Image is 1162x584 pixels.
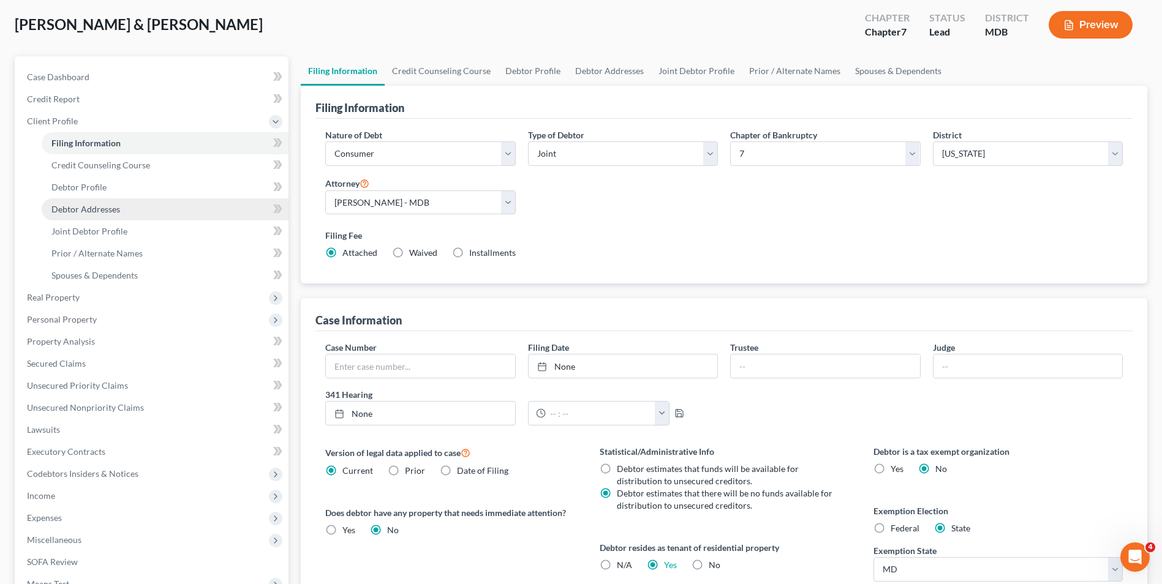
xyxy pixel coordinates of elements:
input: Enter case number... [326,354,515,378]
a: Prior / Alternate Names [42,242,289,264]
span: Codebtors Insiders & Notices [27,468,138,479]
span: Debtor estimates that there will be no funds available for distribution to unsecured creditors. [617,488,832,511]
label: Statistical/Administrative Info [600,445,849,458]
a: Filing Information [301,56,385,86]
span: 4 [1145,542,1155,552]
span: Lawsuits [27,424,60,435]
a: Property Analysis [17,331,289,353]
span: Debtor Profile [51,182,107,192]
label: Version of legal data applied to case [325,445,575,460]
span: Executory Contracts [27,446,105,457]
label: District [933,129,962,141]
span: State [951,523,970,533]
div: Status [929,11,965,25]
label: Exemption State [873,544,937,557]
a: Credit Report [17,88,289,110]
span: Client Profile [27,116,78,126]
a: Credit Counseling Course [385,56,498,86]
label: Filing Date [528,341,569,354]
span: Income [27,490,55,501]
a: Secured Claims [17,353,289,375]
a: Spouses & Dependents [848,56,949,86]
a: Debtor Addresses [42,198,289,220]
span: Credit Report [27,94,80,104]
span: Unsecured Priority Claims [27,380,128,391]
span: Spouses & Dependents [51,270,138,280]
a: None [529,354,717,378]
a: Yes [664,560,677,570]
span: Prior / Alternate Names [51,248,143,258]
button: Preview [1049,11,1133,39]
input: -- [934,354,1122,378]
label: Does debtor have any property that needs immediate attention? [325,506,575,519]
span: Unsecured Nonpriority Claims [27,402,144,413]
span: 7 [901,26,907,37]
span: Federal [891,523,919,533]
span: Current [342,465,373,476]
label: Attorney [325,176,369,190]
div: Lead [929,25,965,39]
span: Miscellaneous [27,534,81,545]
label: Chapter of Bankruptcy [730,129,817,141]
a: Prior / Alternate Names [742,56,848,86]
span: [PERSON_NAME] & [PERSON_NAME] [15,15,263,33]
a: Joint Debtor Profile [42,220,289,242]
a: SOFA Review [17,551,289,573]
span: Property Analysis [27,336,95,346]
a: Unsecured Nonpriority Claims [17,397,289,419]
input: -- : -- [546,402,655,425]
span: Yes [891,463,904,474]
label: 341 Hearing [319,388,724,401]
span: Real Property [27,292,80,302]
a: Debtor Profile [498,56,568,86]
span: Waived [409,247,437,258]
a: Executory Contracts [17,441,289,463]
a: None [326,402,515,425]
div: District [985,11,1029,25]
span: Yes [342,525,355,535]
a: Unsecured Priority Claims [17,375,289,397]
a: Spouses & Dependents [42,264,289,286]
a: Debtor Profile [42,176,289,198]
span: Date of Filing [457,465,508,476]
span: No [935,463,947,474]
span: Filing Information [51,138,121,148]
span: Prior [405,465,425,476]
span: SOFA Review [27,556,78,567]
div: Chapter [865,25,910,39]
label: Filing Fee [325,229,1123,242]
input: -- [731,354,919,378]
iframe: Intercom live chat [1120,542,1150,572]
span: N/A [617,560,632,570]
a: Lawsuits [17,419,289,441]
span: Debtor Addresses [51,204,120,214]
span: Joint Debtor Profile [51,226,127,236]
label: Case Number [325,341,377,354]
span: Expenses [27,512,62,523]
span: Debtor estimates that funds will be available for distribution to unsecured creditors. [617,463,799,486]
div: Chapter [865,11,910,25]
a: Debtor Addresses [568,56,651,86]
a: Joint Debtor Profile [651,56,742,86]
label: Trustee [730,341,758,354]
span: Secured Claims [27,358,86,369]
span: No [709,560,720,570]
span: Installments [469,247,516,258]
label: Debtor resides as tenant of residential property [600,541,849,554]
span: Attached [342,247,377,258]
label: Type of Debtor [528,129,584,141]
span: Case Dashboard [27,72,89,82]
div: Filing Information [315,100,404,115]
span: No [387,525,399,535]
label: Debtor is a tax exempt organization [873,445,1123,458]
div: Case Information [315,313,402,328]
div: MDB [985,25,1029,39]
span: Personal Property [27,314,97,324]
a: Credit Counseling Course [42,154,289,176]
span: Credit Counseling Course [51,160,150,170]
a: Case Dashboard [17,66,289,88]
label: Nature of Debt [325,129,382,141]
label: Exemption Election [873,504,1123,517]
label: Judge [933,341,955,354]
a: Filing Information [42,132,289,154]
